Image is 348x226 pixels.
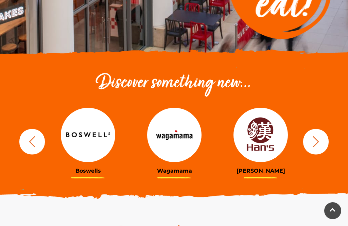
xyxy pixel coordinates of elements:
a: [PERSON_NAME] [223,108,299,174]
h3: [PERSON_NAME] [223,168,299,174]
h3: Boswells [50,168,126,174]
a: Boswells [50,108,126,174]
h3: Wagamama [136,168,212,174]
h2: Discover something new... [16,72,332,94]
a: Wagamama [136,108,212,174]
